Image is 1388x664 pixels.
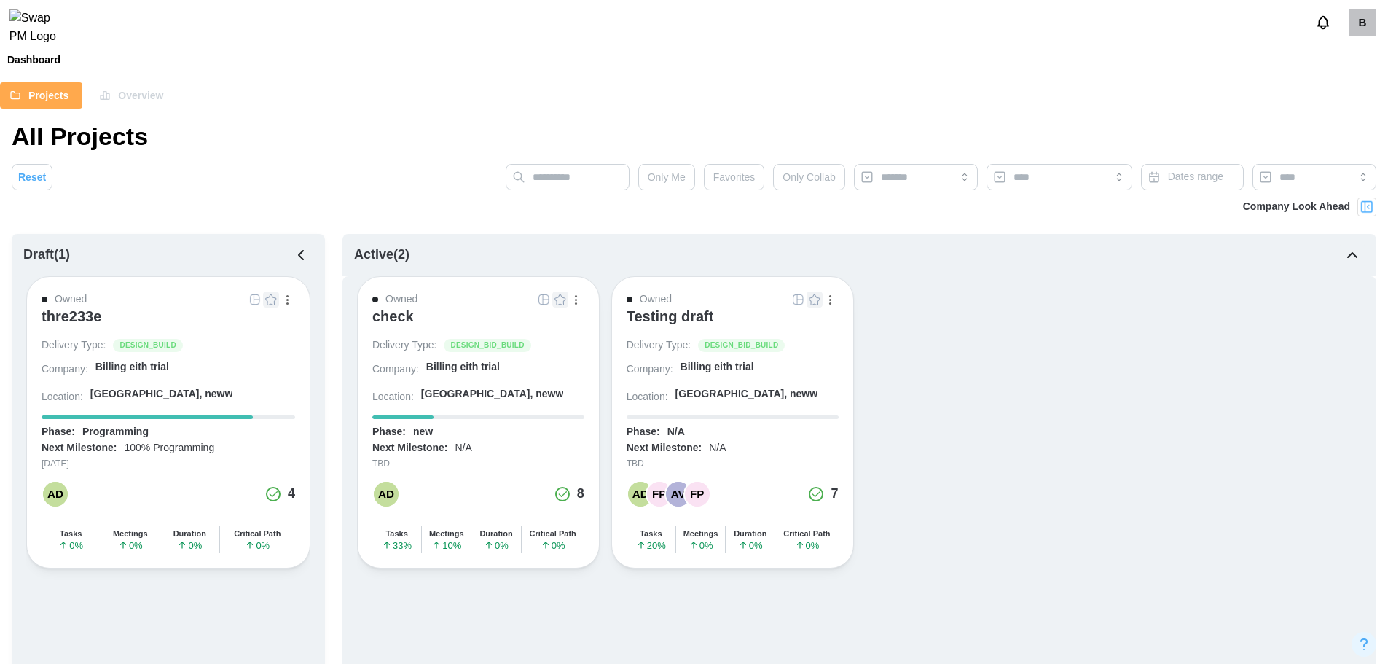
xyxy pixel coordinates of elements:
[28,83,68,108] span: Projects
[681,360,839,380] a: Billing eith trial
[372,362,419,377] div: Company:
[124,441,214,456] div: 100% Programming
[118,540,143,550] span: 0 %
[734,529,766,539] div: Duration
[42,362,88,377] div: Company:
[372,390,414,405] div: Location:
[636,540,666,550] span: 20 %
[372,338,436,353] div: Delivery Type:
[173,529,206,539] div: Duration
[372,308,414,325] div: check
[372,425,406,440] div: Phase:
[42,338,106,353] div: Delivery Type:
[1311,10,1336,35] button: Notifications
[58,540,83,550] span: 0 %
[90,387,233,402] div: [GEOGRAPHIC_DATA], neww
[43,482,68,507] div: AD
[455,441,471,456] div: N/A
[627,308,839,338] a: Testing draft
[288,484,295,504] div: 4
[783,529,830,539] div: Critical Path
[640,292,672,308] div: Owned
[450,340,524,351] span: DESIGN_BID_BUILD
[9,9,68,46] img: Swap PM Logo
[55,292,87,308] div: Owned
[372,441,447,456] div: Next Milestone:
[783,165,835,190] span: Only Collab
[530,529,576,539] div: Critical Path
[627,441,702,456] div: Next Milestone:
[177,540,202,550] span: 0 %
[831,484,838,504] div: 7
[795,540,820,550] span: 0 %
[234,529,281,539] div: Critical Path
[541,540,565,550] span: 0 %
[627,338,691,353] div: Delivery Type:
[791,292,807,308] button: Grid Icon
[640,529,662,539] div: Tasks
[354,245,409,265] div: Active ( 2 )
[426,360,584,380] a: Billing eith trial
[709,441,726,456] div: N/A
[247,292,263,308] button: Grid Icon
[118,83,163,108] span: Overview
[42,308,295,338] a: thre233e
[1349,9,1376,36] div: B
[385,529,407,539] div: Tasks
[429,529,464,539] div: Meetings
[245,540,270,550] span: 0 %
[12,120,148,152] h1: All Projects
[82,425,149,440] div: Programming
[249,294,261,305] img: Grid Icon
[42,441,117,456] div: Next Milestone:
[638,164,695,190] button: Only Me
[627,362,673,377] div: Company:
[577,484,584,504] div: 8
[773,164,844,190] button: Only Collab
[113,529,148,539] div: Meetings
[705,340,778,351] span: DESIGN_BID_BUILD
[1360,200,1374,214] img: Project Look Ahead Button
[627,457,839,471] div: TBD
[23,245,70,265] div: Draft ( 1 )
[536,292,552,308] button: Grid Icon
[42,390,83,405] div: Location:
[372,308,584,338] a: check
[42,308,101,325] div: thre233e
[647,482,672,507] div: FP
[713,165,756,190] span: Favorites
[681,360,754,375] div: Billing eith trial
[12,164,52,190] button: Reset
[666,482,691,507] div: AV
[484,540,509,550] span: 0 %
[119,340,176,351] span: DESIGN_BUILD
[704,164,765,190] button: Favorites
[382,540,412,550] span: 33 %
[413,425,433,440] div: new
[627,308,714,325] div: Testing draft
[60,529,82,539] div: Tasks
[374,482,399,507] div: AD
[667,425,685,440] div: N/A
[538,294,550,305] img: Grid Icon
[1243,199,1350,215] div: Company Look Ahead
[372,457,584,471] div: TBD
[793,294,804,305] img: Grid Icon
[18,165,46,190] span: Reset
[421,387,564,402] div: [GEOGRAPHIC_DATA], neww
[1168,171,1223,182] span: Dates range
[689,540,713,550] span: 0 %
[95,360,169,375] div: Billing eith trial
[1141,164,1244,190] button: Dates range
[426,360,500,375] div: Billing eith trial
[627,425,660,440] div: Phase:
[627,390,668,405] div: Location:
[42,425,75,440] div: Phase:
[95,360,295,380] a: Billing eith trial
[479,529,512,539] div: Duration
[7,55,60,65] div: Dashboard
[683,529,718,539] div: Meetings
